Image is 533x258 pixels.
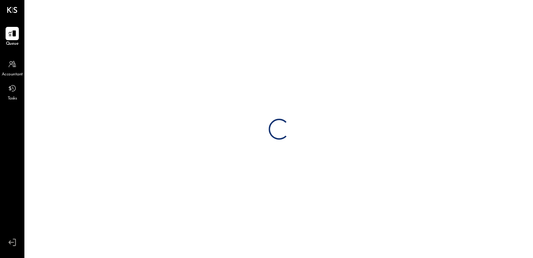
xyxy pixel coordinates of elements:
[8,96,17,102] span: Tasks
[0,27,24,47] a: Queue
[0,58,24,78] a: Accountant
[0,82,24,102] a: Tasks
[2,72,23,78] span: Accountant
[6,41,19,47] span: Queue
